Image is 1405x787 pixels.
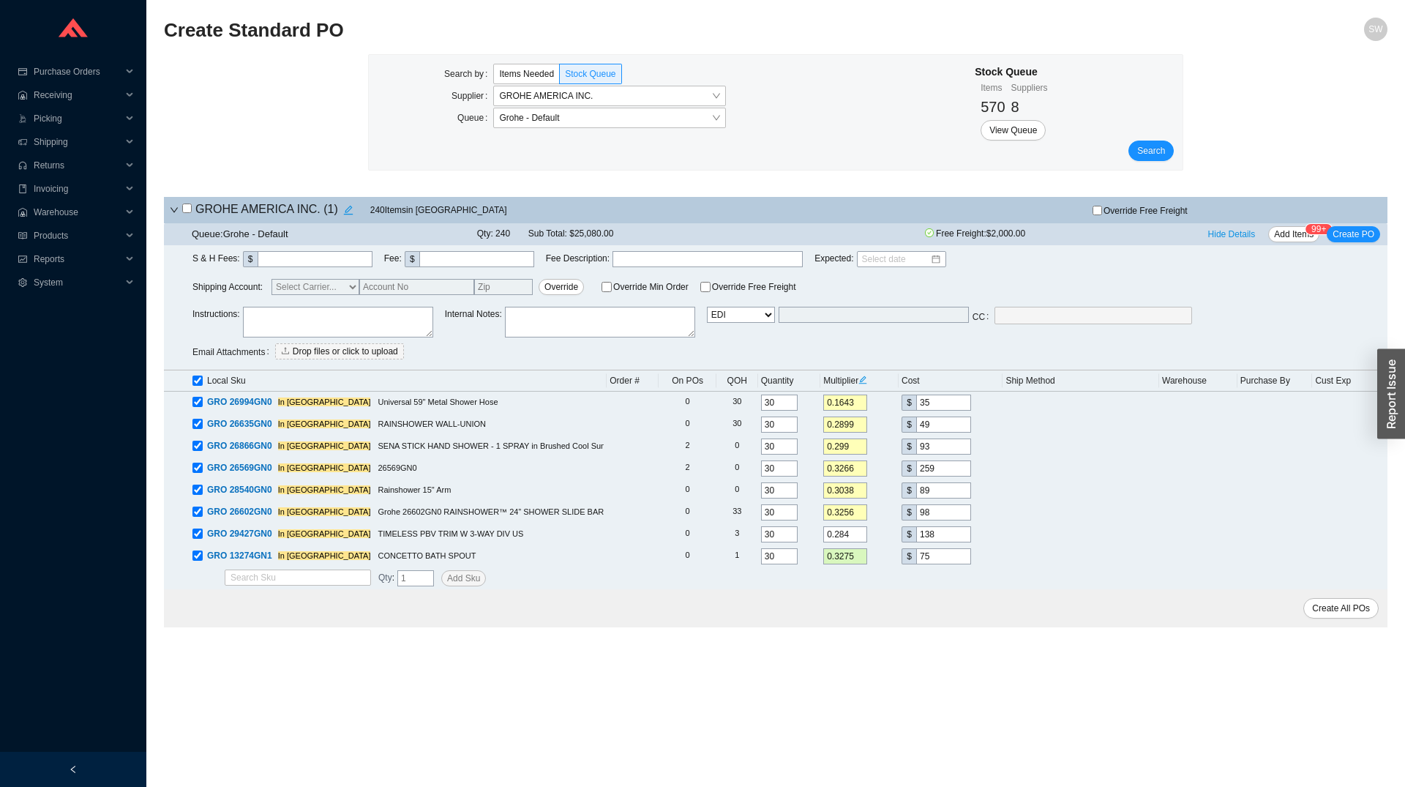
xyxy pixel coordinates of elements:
button: Search [1128,141,1174,161]
td: 33 [716,501,758,523]
span: Expected : [814,251,853,267]
span: GRO 26602GN0 [207,507,272,517]
input: Select date [862,252,930,266]
span: $2,000.00 [986,228,1025,239]
input: Account No [359,279,474,295]
th: Cost [899,370,1003,392]
span: setting [18,278,28,287]
div: $ [902,482,916,499]
span: Instructions : [192,307,240,342]
label: Queue [457,108,493,128]
span: GROHE AMERICA INC. [499,86,720,105]
div: $ [405,251,419,267]
input: 1 [397,570,434,586]
span: GRO 13274GN1 [207,551,272,561]
button: Create All POs [1303,598,1379,619]
th: On POs [659,370,716,392]
span: GRO 26866GN0 [207,441,272,451]
button: View Queue [981,120,1046,141]
span: $25,080.00 [569,228,613,239]
mark: In [GEOGRAPHIC_DATA] [278,485,371,494]
span: Grohe 26602GN0 RAINSHOWER™ 24” SHOWER SLIDE BAR in Brushed Cool Sunrise [378,507,692,516]
div: $ [243,251,258,267]
button: Add Sku [441,570,486,586]
span: 570 [981,99,1005,115]
th: QOH [716,370,758,392]
span: Picking [34,107,121,130]
span: View Queue [989,123,1037,138]
span: TIMELESS PBV TRIM W 3-WAY DIV US [378,529,523,538]
span: Override Free Freight [712,283,796,291]
span: SENA STICK HAND SHOWER - 1 SPRAY in Brushed Cool Sunrise [378,441,618,450]
span: Shipping [34,130,121,154]
span: RAINSHOWER WALL-UNION [378,419,486,428]
span: Local Sku [207,373,246,388]
span: GRO 29427GN0 [207,529,272,539]
td: 0 [659,523,716,545]
td: 0 [659,480,716,501]
span: Create PO [1333,227,1374,242]
span: Reports [34,247,121,271]
span: left [69,765,78,774]
span: Qty [378,572,392,583]
div: Stock Queue [975,64,1047,81]
td: 0 [659,545,716,567]
span: Override [544,280,578,294]
span: S & H Fees : [192,251,240,267]
div: Suppliers [1011,81,1048,95]
span: Receiving [34,83,121,107]
span: System [34,271,121,294]
td: 0 [659,501,716,523]
span: Add Items [1274,227,1314,242]
mark: In [GEOGRAPHIC_DATA] [278,529,371,538]
span: check-circle [925,228,934,237]
span: 26569GN0 [378,463,416,472]
mark: In [GEOGRAPHIC_DATA] [278,398,371,406]
div: $ [902,526,916,542]
span: Products [34,224,121,247]
td: 30 [716,414,758,436]
span: Rainshower 15" Arm [378,485,451,494]
span: 240 [495,228,510,239]
span: GRO 26569GN0 [207,463,272,473]
span: customer-service [18,161,28,170]
span: book [18,184,28,193]
span: Grohe - Default [499,108,720,127]
span: Hide Details [1208,227,1256,242]
td: 2 [659,436,716,458]
span: read [18,231,28,240]
div: $ [902,548,916,564]
span: Shipping Account: [192,279,584,295]
button: uploadDrop files or click to upload [275,343,404,359]
span: Fee : [384,251,402,267]
div: $ [902,460,916,477]
span: Invoicing [34,177,121,201]
mark: In [GEOGRAPHIC_DATA] [278,419,371,428]
span: edit [339,205,358,215]
span: GRO 26635GN0 [207,419,272,429]
span: ( 1 ) [323,203,338,215]
span: Override Min Order [613,283,689,291]
td: 0 [659,392,716,414]
span: Returns [34,154,121,177]
h2: Create Standard PO [164,18,1082,43]
div: Multiplier [823,373,896,388]
span: Warehouse [34,201,121,224]
span: CONCETTO BATH SPOUT [378,551,476,560]
span: Sub Total: [528,228,567,239]
button: edit [338,200,359,220]
th: Order # [607,370,659,392]
mark: In [GEOGRAPHIC_DATA] [278,463,371,472]
span: fund [18,255,28,264]
span: : [378,570,394,586]
button: Add Items [1268,226,1319,242]
td: 0 [716,480,758,501]
span: edit [858,376,867,384]
button: Override [539,279,584,295]
mark: In [GEOGRAPHIC_DATA] [278,441,371,450]
label: Email Attachments [192,342,275,362]
span: Internal Notes : [445,307,502,342]
mark: In [GEOGRAPHIC_DATA] [278,551,371,560]
input: Override Min Order [602,282,612,292]
mark: In [GEOGRAPHIC_DATA] [278,507,371,516]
